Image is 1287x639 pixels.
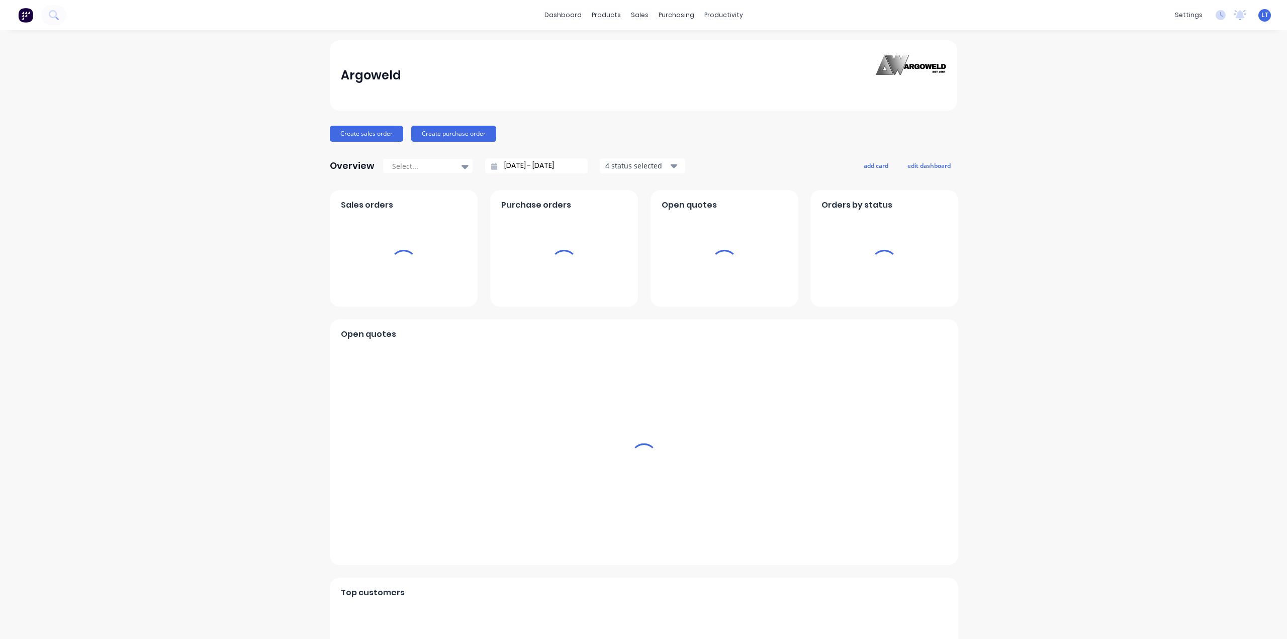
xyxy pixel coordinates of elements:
[654,8,699,23] div: purchasing
[626,8,654,23] div: sales
[330,126,403,142] button: Create sales order
[539,8,587,23] a: dashboard
[821,199,892,211] span: Orders by status
[876,55,946,97] img: Argoweld
[901,159,957,172] button: edit dashboard
[341,587,405,599] span: Top customers
[662,199,717,211] span: Open quotes
[330,156,375,176] div: Overview
[699,8,748,23] div: productivity
[605,160,669,171] div: 4 status selected
[341,199,393,211] span: Sales orders
[18,8,33,23] img: Factory
[501,199,571,211] span: Purchase orders
[341,65,401,85] div: Argoweld
[587,8,626,23] div: products
[411,126,496,142] button: Create purchase order
[1170,8,1208,23] div: settings
[600,158,685,173] button: 4 status selected
[1261,11,1268,20] span: LT
[857,159,895,172] button: add card
[341,328,396,340] span: Open quotes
